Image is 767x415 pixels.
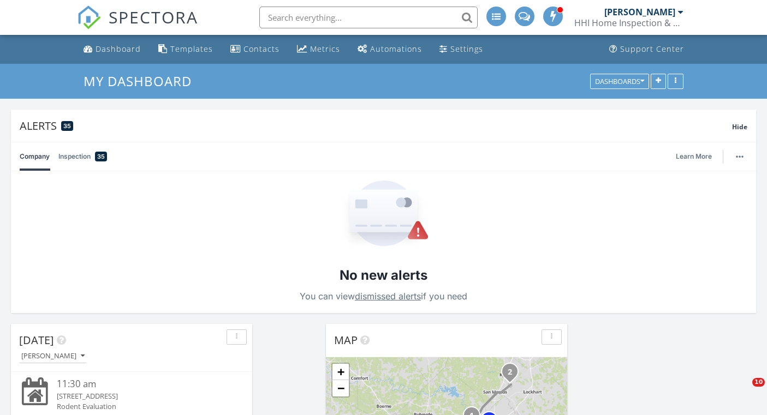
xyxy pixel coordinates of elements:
div: Dashboards [595,77,644,85]
button: Dashboards [590,74,649,89]
div: Contacts [243,44,280,54]
a: dismissed alerts [355,291,421,302]
img: ellipsis-632cfdd7c38ec3a7d453.svg [736,155,744,158]
button: [PERSON_NAME] [19,349,87,364]
a: My Dashboard [84,72,201,90]
input: Search everything... [259,7,478,28]
a: Zoom out [332,380,349,396]
a: Inspection [58,142,107,171]
div: Rodent Evaluation [57,401,225,412]
a: Contacts [226,39,284,59]
a: Dashboard [79,39,145,59]
div: Automations [370,44,422,54]
div: [STREET_ADDRESS] [57,391,225,401]
img: The Best Home Inspection Software - Spectora [77,5,101,29]
a: Learn More [676,151,718,162]
div: Support Center [620,44,684,54]
a: Settings [435,39,487,59]
div: HHI Home Inspection & Pest Control [574,17,683,28]
div: Templates [170,44,213,54]
div: Metrics [310,44,340,54]
div: [PERSON_NAME] [21,352,85,360]
a: Support Center [605,39,688,59]
h2: No new alerts [340,266,427,285]
div: Settings [450,44,483,54]
a: Automations (Advanced) [353,39,426,59]
img: Empty State [338,181,429,249]
span: 10 [752,378,765,387]
div: 11:30 am [57,377,225,391]
div: Dashboard [96,44,141,54]
span: Hide [732,122,747,131]
i: 2 [508,369,512,376]
a: SPECTORA [77,15,198,38]
a: Zoom in [332,364,349,380]
span: [DATE] [19,333,54,347]
iframe: Intercom live chat [730,378,756,404]
span: Map [334,333,358,347]
div: Alerts [20,118,732,133]
div: 1096 Delta Crst, Maxwell, TX 78656 [510,371,516,378]
a: Company [20,142,50,171]
span: 35 [63,122,71,130]
span: 35 [97,151,105,162]
a: Templates [154,39,217,59]
a: Metrics [293,39,344,59]
p: You can view if you need [300,288,467,304]
span: SPECTORA [109,5,198,28]
div: [PERSON_NAME] [604,7,675,17]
